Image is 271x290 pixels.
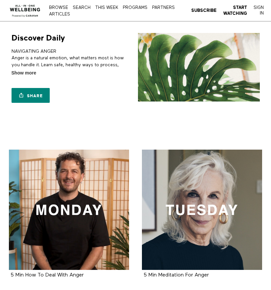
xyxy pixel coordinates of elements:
strong: Start Watching [223,5,247,16]
a: 5 Min How To Deal With Anger [11,273,84,277]
strong: Subscribe [191,8,217,13]
a: ARTICLES [47,12,72,16]
a: PARTNERS [150,6,176,10]
p: NAVIGATING ANGER Anger is a natural emotion, what matters most is how you handle it. Learn safe, ... [12,48,133,75]
a: Browse [47,6,70,10]
a: Share [12,88,50,103]
a: THIS WEEK [94,6,120,10]
a: 5 Min Meditation For Anger [144,273,209,277]
a: Subscribe [191,8,217,14]
a: PROGRAMS [121,6,149,10]
a: Sign In [254,5,264,16]
span: Show more [12,70,36,76]
h1: Discover Daily [12,33,65,43]
a: 5 Min Meditation For Anger [142,150,262,270]
a: 5 Min How To Deal With Anger [9,150,129,270]
a: Start Watching [223,5,247,17]
a: Search [71,6,92,10]
img: Discover Daily [138,33,260,101]
nav: Primary [47,4,184,17]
